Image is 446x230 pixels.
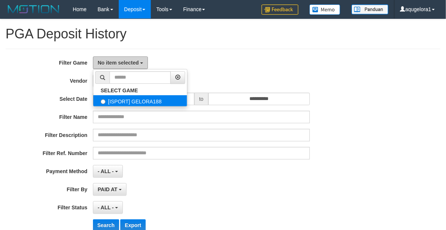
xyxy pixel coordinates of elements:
img: MOTION_logo.png [6,4,62,15]
img: panduan.png [352,4,388,14]
span: - ALL - [98,205,114,210]
a: SELECT GAME [93,86,187,95]
span: - ALL - [98,168,114,174]
button: No item selected [93,56,148,69]
span: to [194,93,208,105]
span: PAID AT [98,186,117,192]
button: PAID AT [93,183,127,196]
button: - ALL - [93,201,123,214]
label: [ISPORT] GELORA188 [93,95,187,106]
b: SELECT GAME [101,87,138,93]
button: - ALL - [93,165,123,178]
img: Button%20Memo.svg [310,4,340,15]
span: No item selected [98,60,139,66]
img: Feedback.jpg [262,4,298,15]
h1: PGA Deposit History [6,27,440,41]
input: [ISPORT] GELORA188 [101,99,106,104]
